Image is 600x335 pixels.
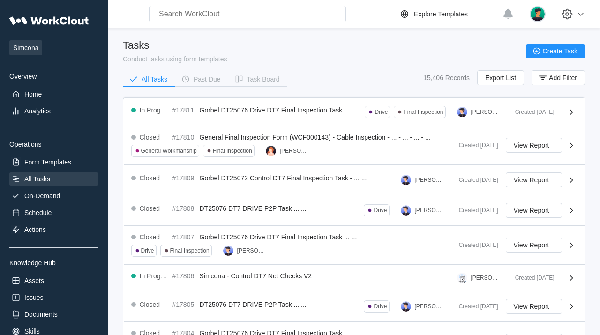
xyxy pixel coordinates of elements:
span: Add Filter [549,74,577,81]
div: [PERSON_NAME] [471,275,500,281]
a: On-Demand [9,189,98,202]
a: Closed#17810General Final Inspection Form (WCF000143) - Cable Inspection - ... - ... - ... - ...G... [124,126,585,165]
div: Closed [140,174,160,182]
a: Schedule [9,206,98,219]
div: [PERSON_NAME] [415,177,444,183]
button: All Tasks [123,72,175,86]
div: Explore Templates [414,10,468,18]
div: Conduct tasks using form templates [123,55,227,63]
div: Past Due [194,76,221,82]
button: View Report [506,172,562,187]
a: Closed#17808DT25076 DT7 DRIVE P2P Task ... ...Drive[PERSON_NAME]Created [DATE]View Report [124,195,585,226]
div: [PERSON_NAME] [471,109,500,115]
button: View Report [506,203,562,218]
div: Final Inspection [213,148,252,154]
img: user-5.png [457,107,467,117]
div: Closed [140,233,160,241]
div: #17806 [172,272,196,280]
div: Created [DATE] [451,142,498,149]
a: In Progress#17806Simcona - Control DT7 Net Checks V2[PERSON_NAME]Created [DATE] [124,265,585,291]
span: DT25076 DT7 DRIVE P2P Task ... ... [200,301,307,308]
a: Documents [9,308,98,321]
button: Add Filter [532,70,585,85]
span: Simcona [9,40,42,55]
div: Analytics [24,107,51,115]
div: Final Inspection [404,109,443,115]
div: Actions [24,226,46,233]
button: Task Board [228,72,287,86]
div: General Workmanship [141,148,197,154]
div: Assets [24,277,44,284]
div: Documents [24,311,58,318]
span: View Report [514,242,549,248]
div: #17807 [172,233,196,241]
div: Task Board [247,76,280,82]
div: Created [DATE] [451,177,498,183]
div: Home [24,90,42,98]
div: Final Inspection [170,247,210,254]
a: Closed#17805DT25076 DT7 DRIVE P2P Task ... ...Drive[PERSON_NAME]Created [DATE]View Report [124,291,585,322]
div: Tasks [123,39,227,52]
a: Closed#17809Gorbel DT25072 Control DT7 Final Inspection Task - ... ...[PERSON_NAME]Created [DATE]... [124,165,585,195]
span: Gorbel DT25076 Drive DT7 Final Inspection Task ... ... [200,233,357,241]
a: Issues [9,291,98,304]
button: Export List [477,70,524,85]
div: #17810 [172,134,196,141]
div: Drive [374,303,387,310]
div: Created [DATE] [451,303,498,310]
div: #17811 [172,106,196,114]
div: Drive [141,247,154,254]
button: View Report [506,138,562,153]
img: user.png [530,6,546,22]
a: In Progress#17811Gorbel DT25076 Drive DT7 Final Inspection Task ... ...DriveFinal Inspection[PERS... [124,98,585,126]
div: Operations [9,141,98,148]
div: All Tasks [142,76,167,82]
div: Closed [140,205,160,212]
div: Form Templates [24,158,71,166]
div: All Tasks [24,175,50,183]
div: #17805 [172,301,196,308]
div: Drive [375,109,388,115]
div: Created [DATE] [508,109,555,115]
span: Create Task [543,48,577,54]
a: All Tasks [9,172,98,186]
div: Issues [24,294,43,301]
img: clout-01.png [457,273,467,283]
a: Assets [9,274,98,287]
span: View Report [514,303,549,310]
div: [PERSON_NAME] [280,148,309,154]
a: Home [9,88,98,101]
img: user-5.png [401,205,411,216]
span: Export List [485,74,516,81]
div: #17808 [172,205,196,212]
span: Simcona - Control DT7 Net Checks V2 [200,272,312,280]
input: Search WorkClout [149,6,346,22]
button: Create Task [526,44,585,58]
span: View Report [514,177,549,183]
a: Analytics [9,104,98,118]
div: Created [DATE] [451,242,498,248]
div: [PERSON_NAME] [415,303,444,310]
div: Closed [140,134,160,141]
div: Created [DATE] [508,275,555,281]
button: View Report [506,238,562,253]
div: Created [DATE] [451,207,498,214]
div: [PERSON_NAME] [415,207,444,214]
div: Closed [140,301,160,308]
img: user-5.png [401,175,411,185]
div: On-Demand [24,192,60,200]
div: Schedule [24,209,52,216]
span: View Report [514,142,549,149]
div: In Progress [140,272,169,280]
div: Knowledge Hub [9,259,98,267]
div: 15,406 Records [423,74,470,82]
a: Actions [9,223,98,236]
img: user-5.png [223,246,233,256]
span: View Report [514,207,549,214]
a: Explore Templates [399,8,498,20]
span: DT25076 DT7 DRIVE P2P Task ... ... [200,205,307,212]
div: Overview [9,73,98,80]
a: Closed#17807Gorbel DT25076 Drive DT7 Final Inspection Task ... ...DriveFinal Inspection[PERSON_NA... [124,226,585,265]
div: In Progress [140,106,169,114]
span: Gorbel DT25076 Drive DT7 Final Inspection Task ... ... [200,106,357,114]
